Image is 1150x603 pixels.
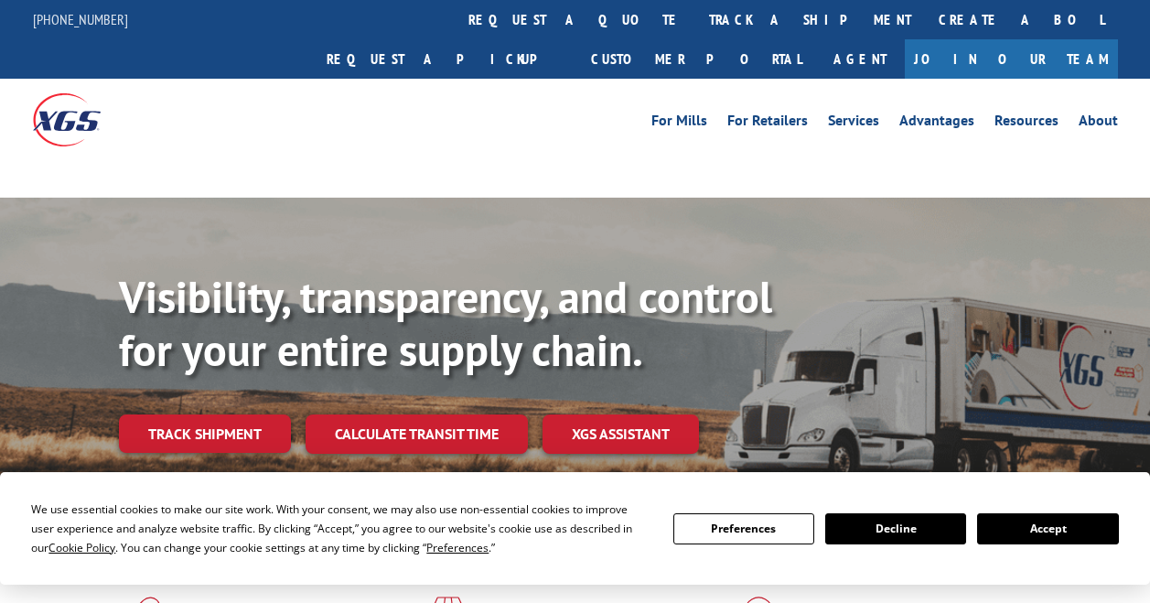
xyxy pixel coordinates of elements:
[994,113,1059,134] a: Resources
[426,540,489,555] span: Preferences
[673,513,814,544] button: Preferences
[119,268,772,378] b: Visibility, transparency, and control for your entire supply chain.
[651,113,707,134] a: For Mills
[977,513,1118,544] button: Accept
[828,113,879,134] a: Services
[577,39,815,79] a: Customer Portal
[727,113,808,134] a: For Retailers
[1079,113,1118,134] a: About
[815,39,905,79] a: Agent
[119,415,291,453] a: Track shipment
[543,415,699,454] a: XGS ASSISTANT
[825,513,966,544] button: Decline
[905,39,1118,79] a: Join Our Team
[899,113,974,134] a: Advantages
[48,540,115,555] span: Cookie Policy
[306,415,528,454] a: Calculate transit time
[313,39,577,79] a: Request a pickup
[31,500,650,557] div: We use essential cookies to make our site work. With your consent, we may also use non-essential ...
[33,10,128,28] a: [PHONE_NUMBER]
